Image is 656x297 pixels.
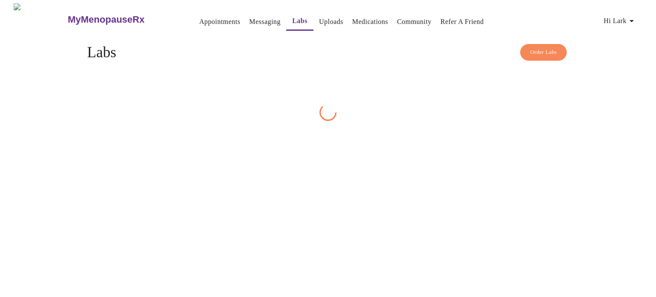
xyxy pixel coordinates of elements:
button: Uploads [316,13,347,30]
a: MyMenopauseRx [67,5,179,35]
button: Labs [286,12,313,31]
a: Refer a Friend [440,16,484,28]
button: Medications [349,13,392,30]
a: Messaging [249,16,281,28]
a: Uploads [319,16,343,28]
button: Messaging [246,13,284,30]
span: Hi Lark [604,15,637,27]
button: Refer a Friend [437,13,487,30]
img: MyMenopauseRx Logo [14,3,67,35]
button: Order Labs [520,44,567,61]
a: Labs [292,15,307,27]
span: Order Labs [530,47,557,57]
a: Appointments [199,16,240,28]
button: Community [394,13,435,30]
button: Hi Lark [600,12,640,29]
button: Appointments [196,13,243,30]
a: Medications [352,16,388,28]
a: Community [397,16,432,28]
h3: MyMenopauseRx [68,14,145,25]
h4: Labs [87,44,569,61]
